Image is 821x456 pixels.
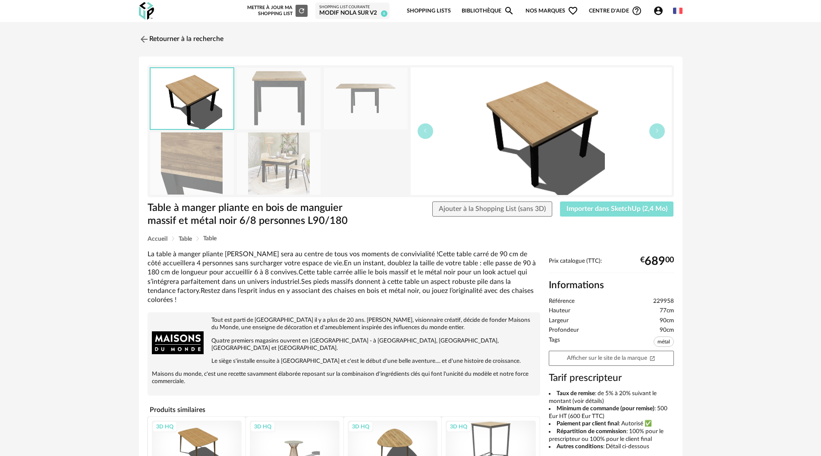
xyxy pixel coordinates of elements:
span: métal [654,336,674,347]
span: 8 [381,10,387,17]
span: Nos marques [525,1,578,21]
span: Open In New icon [649,355,655,361]
span: Tags [549,336,560,349]
div: 3D HQ [152,421,177,432]
h3: Tarif prescripteur [549,372,674,384]
li: : de 5% à 20% suivant le montant (voir détails) [549,390,674,405]
h1: Table à manger pliante en bois de manguier massif et métal noir 6/8 personnes L90/180 [148,201,362,228]
span: Heart Outline icon [568,6,578,16]
img: table-a-manger-pliante-en-bois-de-manguier-massif-et-metal-noir-6-8-personnes-l90-180-1000-16-30-... [324,68,408,129]
img: table-a-manger-pliante-en-bois-de-manguier-massif-et-metal-noir-6-8-personnes-l90-180-1000-16-30-... [237,132,321,194]
b: Taux de remise [557,390,595,396]
span: 90cm [660,317,674,325]
div: Modif NOLA sur V2 [319,9,386,17]
button: Ajouter à la Shopping List (sans 3D) [432,201,552,217]
span: Hauteur [549,307,570,315]
div: Breadcrumb [148,236,674,242]
div: Prix catalogue (TTC): [549,258,674,274]
span: Magnify icon [504,6,514,16]
a: Retourner à la recherche [139,30,223,49]
div: La table à manger pliante [PERSON_NAME] sera au centre de tous vos moments de convivialité !Cette... [148,250,540,305]
span: Table [203,236,217,242]
div: 3D HQ [446,421,471,432]
h2: Informations [549,279,674,292]
li: : Autorisé ✅ [549,420,674,428]
span: Accueil [148,236,167,242]
span: Importer dans SketchUp (2,4 Mo) [566,205,667,212]
img: fr [673,6,683,16]
div: Shopping List courante [319,5,386,10]
span: 90cm [660,327,674,334]
div: € 00 [640,258,674,265]
p: Le siège s'installe ensuite à [GEOGRAPHIC_DATA] et c'est le début d'une belle aventure.... et d'u... [152,358,536,365]
span: Account Circle icon [653,6,667,16]
img: svg+xml;base64,PHN2ZyB3aWR0aD0iMjQiIGhlaWdodD0iMjQiIHZpZXdCb3g9IjAgMCAyNCAyNCIgZmlsbD0ibm9uZSIgeG... [139,34,149,44]
span: 689 [645,258,665,265]
span: Centre d'aideHelp Circle Outline icon [589,6,642,16]
img: thumbnail.png [411,67,672,195]
li: : 100% pour le prescripteur ou 100% pour le client final [549,428,674,443]
img: table-a-manger-pliante-en-bois-de-manguier-massif-et-metal-noir-6-8-personnes-l90-180-1000-16-30-... [237,68,321,129]
div: Mettre à jour ma Shopping List [245,5,308,17]
a: Shopping List courante Modif NOLA sur V2 8 [319,5,386,17]
li: : 500 Eur HT (600 Eur TTC) [549,405,674,420]
p: Tout est parti de [GEOGRAPHIC_DATA] il y a plus de 20 ans. [PERSON_NAME], visionnaire créatif, dé... [152,317,536,331]
img: OXP [139,2,154,20]
a: BibliothèqueMagnify icon [462,1,514,21]
a: Afficher sur le site de la marqueOpen In New icon [549,351,674,366]
button: Importer dans SketchUp (2,4 Mo) [560,201,674,217]
a: Shopping Lists [407,1,451,21]
p: Quatre premiers magasins ouvrent en [GEOGRAPHIC_DATA] - à [GEOGRAPHIC_DATA], [GEOGRAPHIC_DATA], [... [152,337,536,352]
b: Paiement par client final [557,421,619,427]
span: Refresh icon [298,8,305,13]
b: Répartition de commission [557,428,626,434]
div: 3D HQ [348,421,373,432]
p: Maisons du monde, c'est une recette savamment élaborée reposant sur la combinaison d'ingrédients ... [152,371,536,385]
span: Account Circle icon [653,6,664,16]
h4: Produits similaires [148,403,540,416]
img: table-a-manger-pliante-en-bois-de-manguier-massif-et-metal-noir-6-8-personnes-l90-180-1000-16-30-... [150,132,234,194]
b: Autres conditions [557,443,603,450]
b: Minimum de commande (pour remise) [557,406,654,412]
span: Largeur [549,317,569,325]
span: Help Circle Outline icon [632,6,642,16]
span: 77cm [660,307,674,315]
li: : Détail ci-dessous [549,443,674,451]
span: Profondeur [549,327,579,334]
span: Table [179,236,192,242]
img: thumbnail.png [151,68,233,129]
div: 3D HQ [250,421,275,432]
span: 229958 [653,298,674,305]
span: Référence [549,298,575,305]
span: Ajouter à la Shopping List (sans 3D) [439,205,546,212]
img: brand logo [152,317,204,368]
